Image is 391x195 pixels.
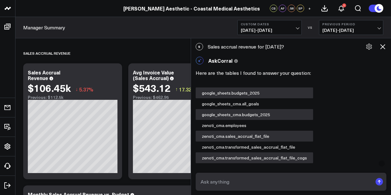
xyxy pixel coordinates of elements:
[75,85,78,93] span: ↓
[279,5,286,12] div: AF
[306,5,313,12] button: +
[342,3,346,7] div: 1
[208,57,232,64] span: AskCorral
[322,22,380,26] b: Previous Period
[237,20,302,35] button: Custom Dates[DATE]-[DATE]
[241,28,298,33] span: [DATE] - [DATE]
[133,69,174,81] div: Avg Invoice Value (Sales Accrual)
[305,26,316,29] div: VS
[133,82,171,93] div: $543.12
[196,109,313,120] div: google_sheets_cma.budgets_2025
[196,131,313,142] div: zenoti_cma.sales_accrual_flat_file
[196,43,203,50] span: S
[133,95,223,100] div: Previous: $462.95
[196,142,313,152] div: zenoti_cma.transformed_sales_accrual_flat_file
[23,46,70,60] div: Sales Accrual Revenue
[196,87,313,98] div: google_sheets.budgets_2025
[79,86,93,93] span: 5.37%
[196,98,313,109] div: google_sheets_cma.all_goals
[179,86,196,93] span: 17.32%
[297,5,304,12] div: SP
[28,69,60,81] div: Sales Accrual Revenue
[322,28,380,33] span: [DATE] - [DATE]
[319,20,383,35] button: Previous Period[DATE]-[DATE]
[288,5,295,12] div: JW
[28,95,117,100] div: Previous: $112.5k
[123,5,260,12] a: [PERSON_NAME] Aesthetic - Coastal Medical Aesthetics
[196,152,313,163] div: zenoti_cma.transformed_sales_accrual_flat_file_cogs
[308,6,311,11] span: +
[23,24,65,31] a: Manager Summary
[196,120,313,131] div: zenoti_cma.employees
[241,22,298,26] b: Custom Dates
[175,85,178,93] span: ↑
[28,82,71,93] div: $106.45k
[270,5,277,12] div: CS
